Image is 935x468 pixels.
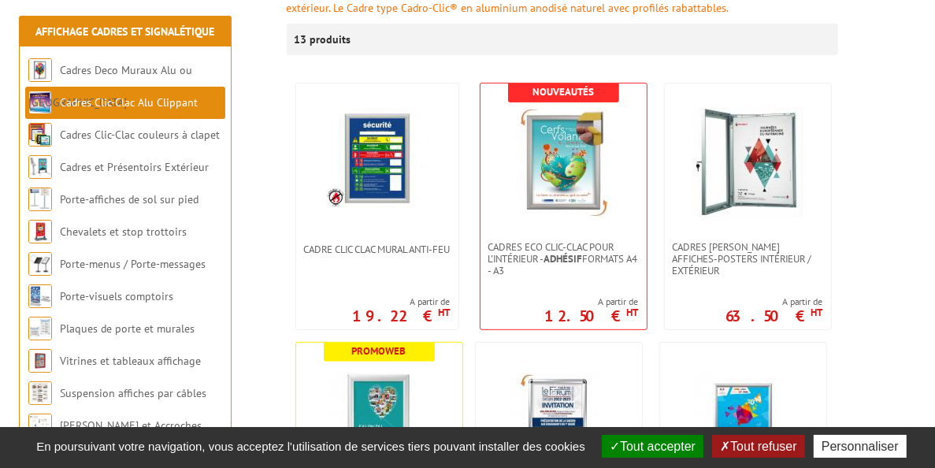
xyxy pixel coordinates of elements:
span: Cadre CLIC CLAC Mural ANTI-FEU [304,243,451,255]
a: Cadre CLIC CLAC Mural ANTI-FEU [296,243,458,255]
img: Cimaises et Accroches tableaux [28,414,52,437]
a: Plaques de porte et murales [60,321,195,336]
img: Vitrines et tableaux affichage [28,349,52,373]
img: Cadres Clic-Clac couleurs à clapet [28,123,52,147]
sup: HT [811,306,823,319]
span: A partir de [545,295,639,308]
b: Promoweb [352,344,406,358]
a: Cadres Clic-Clac couleurs à clapet [60,128,220,142]
p: 13 produits [295,24,354,55]
a: Suspension affiches par câbles [60,386,206,400]
img: Cadres et Présentoirs Extérieur [28,155,52,179]
a: Porte-menus / Porte-messages [60,257,206,271]
span: A partir de [353,295,451,308]
button: Tout refuser [712,435,804,458]
p: 12.50 € [545,311,639,321]
img: Cadres vitrines affiches-posters intérieur / extérieur [692,107,803,217]
img: Cadres Eco Clic-Clac pour l'intérieur - <strong>Adhésif</strong> formats A4 - A3 [508,107,618,217]
a: Porte-affiches de sol sur pied [60,192,199,206]
a: [PERSON_NAME] et Accroches tableaux [28,418,202,465]
p: 19.22 € [353,311,451,321]
a: Cadres et Présentoirs Extérieur [60,160,209,174]
a: Affichage Cadres et Signalétique [35,24,214,39]
a: Vitrines et tableaux affichage [60,354,201,368]
img: Porte-affiches de sol sur pied [28,188,52,211]
span: Cadres Eco Clic-Clac pour l'intérieur - formats A4 - A3 [488,241,639,277]
img: Cadre CLIC CLAC Mural ANTI-FEU [326,107,429,210]
strong: Adhésif [544,252,583,266]
img: Cadres Deco Muraux Alu ou Bois [28,58,52,82]
img: Suspension affiches par câbles [28,381,52,405]
img: Plaques de porte et murales [28,317,52,340]
a: Cadres Clic-Clac Alu Clippant [60,95,198,110]
img: Porte-menus / Porte-messages [28,252,52,276]
button: Tout accepter [602,435,703,458]
sup: HT [439,306,451,319]
a: Cadres Eco Clic-Clac pour l'intérieur -Adhésifformats A4 - A3 [480,241,647,277]
span: A partir de [726,295,823,308]
span: Cadres [PERSON_NAME] affiches-posters intérieur / extérieur [673,241,823,277]
a: Cadres [PERSON_NAME] affiches-posters intérieur / extérieur [665,241,831,277]
a: Porte-visuels comptoirs [60,289,173,303]
span: En poursuivant votre navigation, vous acceptez l'utilisation de services tiers pouvant installer ... [28,440,593,453]
sup: HT [627,306,639,319]
button: Personnaliser (fenêtre modale) [814,435,907,458]
a: Cadres Deco Muraux Alu ou [GEOGRAPHIC_DATA] [28,63,192,110]
p: 63.50 € [726,311,823,321]
img: Chevalets et stop trottoirs [28,220,52,243]
img: Porte-visuels comptoirs [28,284,52,308]
b: Nouveautés [532,85,594,98]
a: Chevalets et stop trottoirs [60,225,187,239]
